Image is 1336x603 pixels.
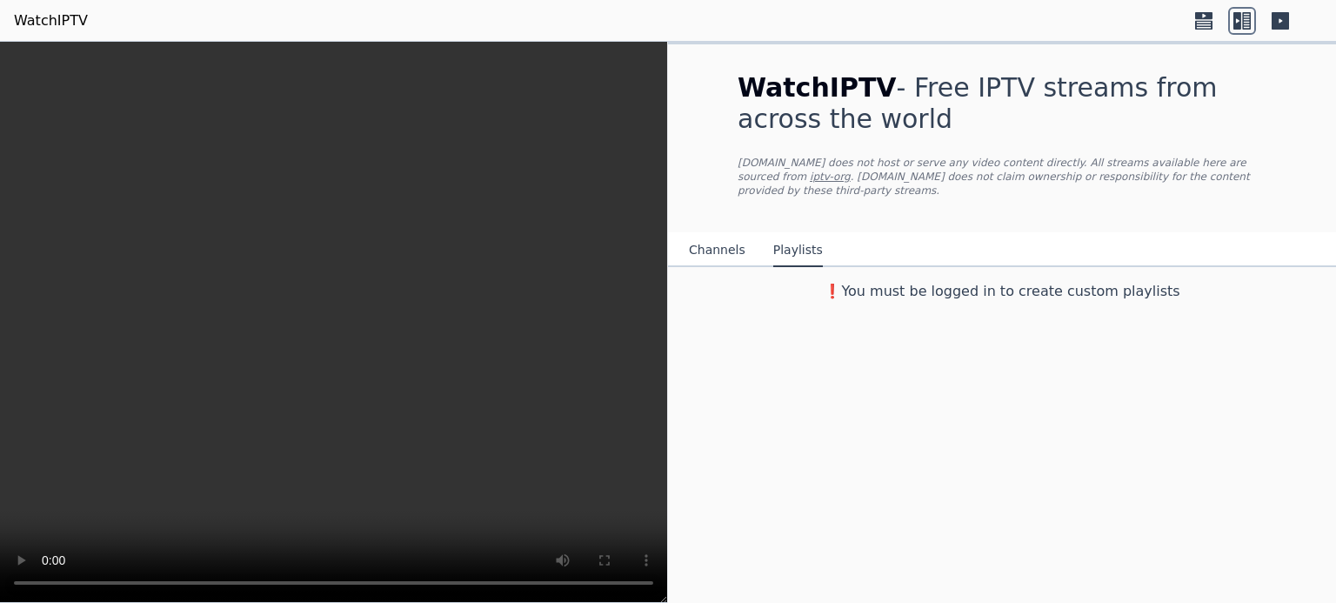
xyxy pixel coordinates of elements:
button: Channels [689,234,745,267]
a: WatchIPTV [14,10,88,31]
h3: ❗️You must be logged in to create custom playlists [710,281,1294,302]
button: Playlists [773,234,823,267]
h1: - Free IPTV streams from across the world [738,72,1266,135]
span: WatchIPTV [738,72,897,103]
p: [DOMAIN_NAME] does not host or serve any video content directly. All streams available here are s... [738,156,1266,198]
a: iptv-org [810,171,851,183]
